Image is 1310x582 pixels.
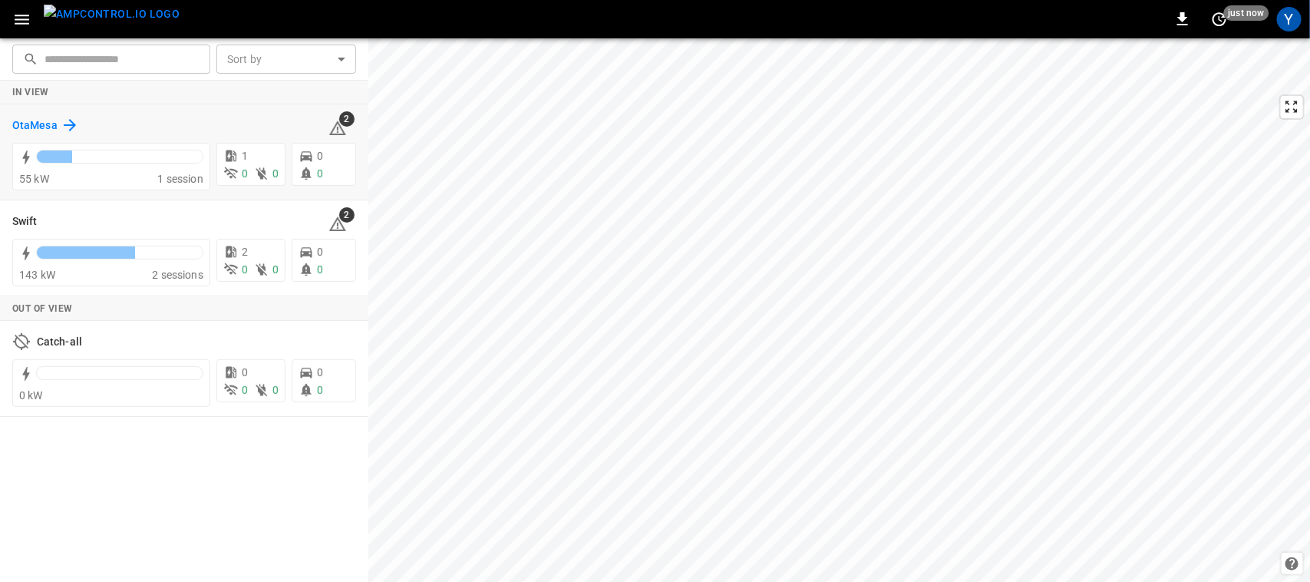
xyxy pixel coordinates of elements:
strong: In View [12,87,49,98]
span: 0 [317,167,323,180]
span: 2 [339,111,355,127]
span: 0 [272,384,279,396]
span: 1 [242,150,248,162]
span: 0 [242,263,248,276]
strong: Out of View [12,303,72,314]
button: set refresh interval [1207,7,1232,31]
span: just now [1224,5,1269,21]
span: 0 [317,366,323,379]
span: 0 [317,384,323,396]
span: 2 [339,207,355,223]
span: 2 sessions [152,269,203,281]
div: profile-icon [1277,7,1302,31]
span: 0 [317,246,323,258]
span: 0 [242,384,248,396]
span: 143 kW [19,269,55,281]
span: 55 kW [19,173,49,185]
span: 0 [272,167,279,180]
span: 2 [242,246,248,258]
span: 0 [242,366,248,379]
span: 1 session [157,173,203,185]
span: 0 kW [19,389,43,402]
span: 0 [272,263,279,276]
h6: Swift [12,213,38,230]
h6: Catch-all [37,334,82,351]
span: 0 [317,150,323,162]
span: 0 [317,263,323,276]
span: 0 [242,167,248,180]
h6: OtaMesa [12,117,58,134]
img: ampcontrol.io logo [44,5,180,24]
